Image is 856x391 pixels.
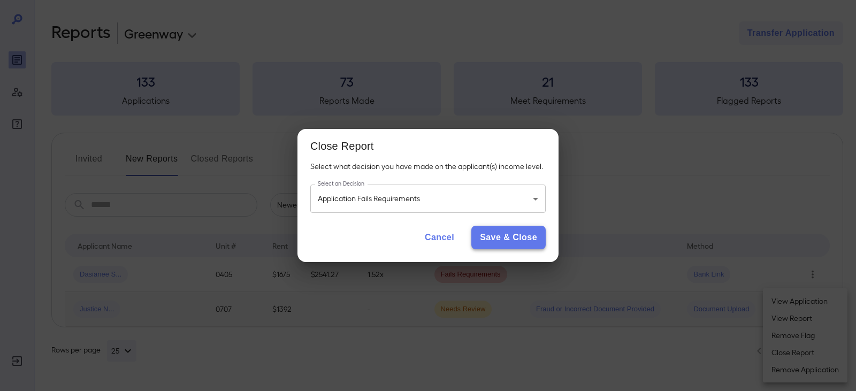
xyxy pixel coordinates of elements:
[416,226,463,249] button: Cancel
[297,129,559,161] h2: Close Report
[318,180,364,188] label: Select an Decision
[471,226,546,249] button: Save & Close
[310,185,546,213] div: Application Fails Requirements
[310,161,546,172] p: Select what decision you have made on the applicant(s) income level.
